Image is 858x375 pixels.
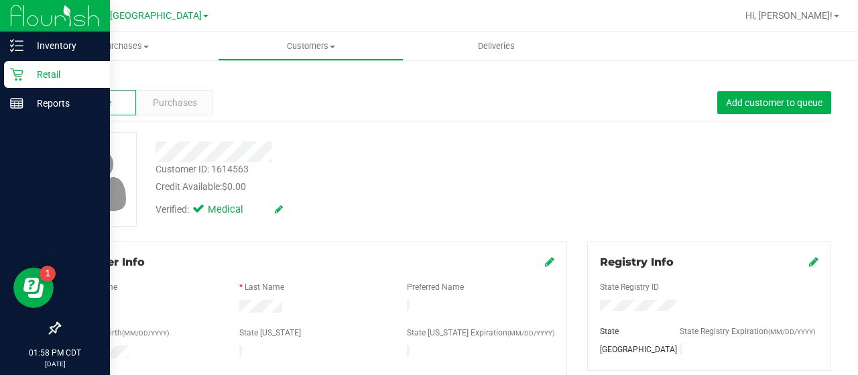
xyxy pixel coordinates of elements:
p: Retail [23,66,104,83]
p: [DATE] [6,359,104,369]
label: State Registry ID [600,281,659,293]
span: $0.00 [222,181,246,192]
label: State [US_STATE] [239,327,301,339]
div: Customer ID: 1614563 [156,162,249,176]
span: Purchases [153,96,197,110]
inline-svg: Inventory [10,39,23,52]
span: Deliveries [460,40,533,52]
span: (MM/DD/YYYY) [768,328,815,335]
div: [GEOGRAPHIC_DATA] [590,343,670,356]
inline-svg: Retail [10,68,23,81]
iframe: Resource center [13,268,54,308]
p: 01:58 PM CDT [6,347,104,359]
span: (MM/DD/YYYY) [122,329,169,337]
label: Date of Birth [77,327,169,339]
inline-svg: Reports [10,97,23,110]
label: State [US_STATE] Expiration [407,327,554,339]
div: Credit Available: [156,180,532,194]
a: Deliveries [404,32,589,60]
span: Registry Info [600,256,674,268]
label: State Registry Expiration [680,325,815,337]
span: Hi, [PERSON_NAME]! [745,10,833,21]
label: Preferred Name [407,281,464,293]
div: Verified: [156,203,283,217]
span: (MM/DD/YYYY) [507,329,554,337]
span: Customers [219,40,403,52]
label: Last Name [245,281,284,293]
a: Customers [218,32,404,60]
iframe: Resource center unread badge [40,266,56,282]
span: Purchases [32,40,218,52]
a: Purchases [32,32,218,60]
div: State [590,325,670,337]
span: Add customer to queue [726,97,822,108]
p: Reports [23,95,104,111]
button: Add customer to queue [717,91,831,114]
p: Inventory [23,38,104,54]
span: Medical [208,203,261,217]
span: TX Austin [GEOGRAPHIC_DATA] [65,10,202,21]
